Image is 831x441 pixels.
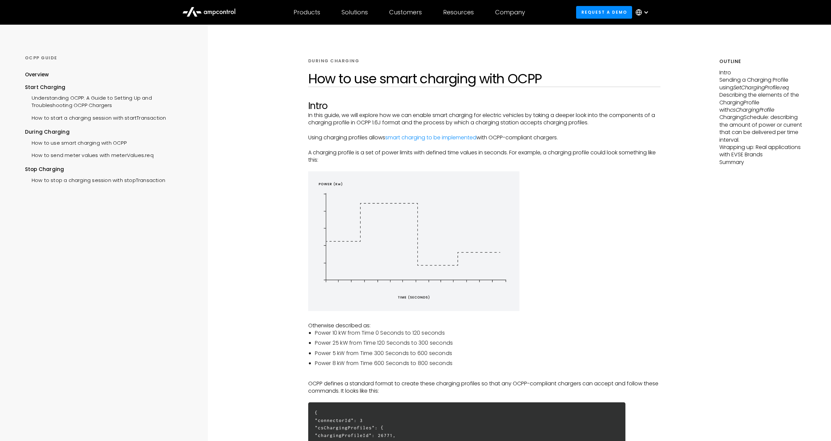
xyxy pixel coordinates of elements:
li: Power 10 kW from Time 0 Seconds to 120 seconds [315,329,661,337]
h1: How to use smart charging with OCPP [308,71,661,87]
a: Overview [25,71,49,83]
img: energy diagram [308,171,520,311]
h5: Outline [719,58,806,65]
p: ‍ [308,141,661,149]
div: Overview [25,71,49,78]
li: Power 8 kW from Time 600 Seconds to 800 seconds [315,360,661,367]
a: How to use smart charging with OCPP [25,136,127,148]
p: ‍ [308,164,661,171]
p: Using charging profiles allows with OCPP-compliant chargers. [308,134,661,141]
div: Solutions [342,9,368,16]
div: Stop Charging [25,166,191,173]
div: Products [294,9,320,16]
h2: Intro [308,100,661,112]
a: How to send meter values with meterValues.req [25,148,154,161]
em: csChargingProfile [730,106,774,114]
a: Request a demo [576,6,632,18]
p: Wrapping up: Real applications with EVSE Brands [719,144,806,159]
p: Summary [719,159,806,166]
p: ChargingSchedule: describing the amount of power or current that can be delivered per time interval. [719,114,806,144]
li: Power 25 kW from Time 120 Seconds to 300 seconds [315,339,661,347]
div: Customers [389,9,422,16]
p: Intro [719,69,806,76]
div: OCPP GUIDE [25,55,191,61]
p: A charging profile is a set of power limits with defined time values in seconds. For example, a c... [308,149,661,164]
p: ‍ [308,314,661,322]
div: Company [495,9,525,16]
a: How to stop a charging session with stopTransaction [25,173,165,186]
p: ‍ [308,373,661,380]
p: In this guide, we will explore how we can enable smart charging for electric vehicles by taking a... [308,112,661,127]
li: Power 5 kW from Time 300 Seconds to 600 seconds [315,350,661,357]
p: Describing the elements of the ChargingProfile with [719,91,806,114]
div: Resources [443,9,474,16]
em: SetChargingProfile.req [733,84,789,91]
p: OCPP defines a standard format to create these charging profiles so that any OCPP-compliant charg... [308,380,661,395]
p: Otherwise described as: [308,322,661,329]
a: smart charging to be implemented [385,134,476,141]
div: DURING CHARGING [308,58,360,64]
a: How to start a charging session with startTransaction [25,111,166,123]
p: Sending a Charging Profile using [719,76,806,91]
a: Understanding OCPP: A Guide to Setting Up and Troubleshooting OCPP Chargers [25,91,191,111]
p: ‍ [308,127,661,134]
div: Start Charging [25,84,191,91]
div: During Charging [25,128,191,136]
p: ‍ [308,395,661,402]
